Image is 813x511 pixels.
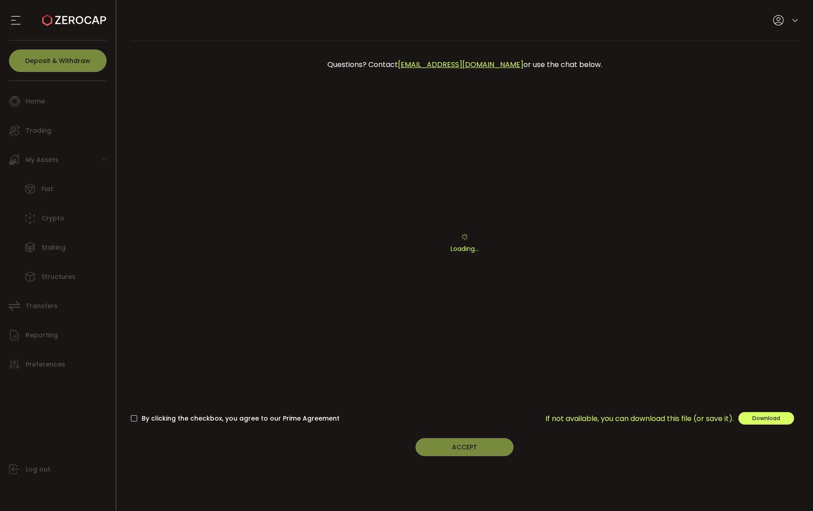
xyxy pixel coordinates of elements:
span: Trading [26,124,51,137]
span: By clicking the checkbox, you agree to our Prime Agreement [137,414,339,423]
span: Transfers [26,300,58,313]
span: Crypto [41,212,64,225]
button: Deposit & Withdraw [9,49,107,72]
span: Download [752,414,780,422]
span: Deposit & Withdraw [25,58,90,64]
span: Staking [41,241,66,254]
span: ACCEPT [452,443,477,452]
button: Download [738,412,794,425]
span: Structures [41,270,76,283]
a: [EMAIL_ADDRESS][DOMAIN_NAME] [398,59,523,70]
p: Loading... [131,244,799,254]
span: Log out [26,463,50,476]
span: My Assets [26,153,58,166]
span: Fiat [41,183,53,196]
button: ACCEPT [415,438,514,456]
span: Reporting [26,329,58,342]
span: If not available, you can download this file (or save it). [545,413,734,424]
span: Preferences [26,358,65,371]
div: Questions? Contact or use the chat below. [135,54,795,75]
span: Home [26,95,45,108]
